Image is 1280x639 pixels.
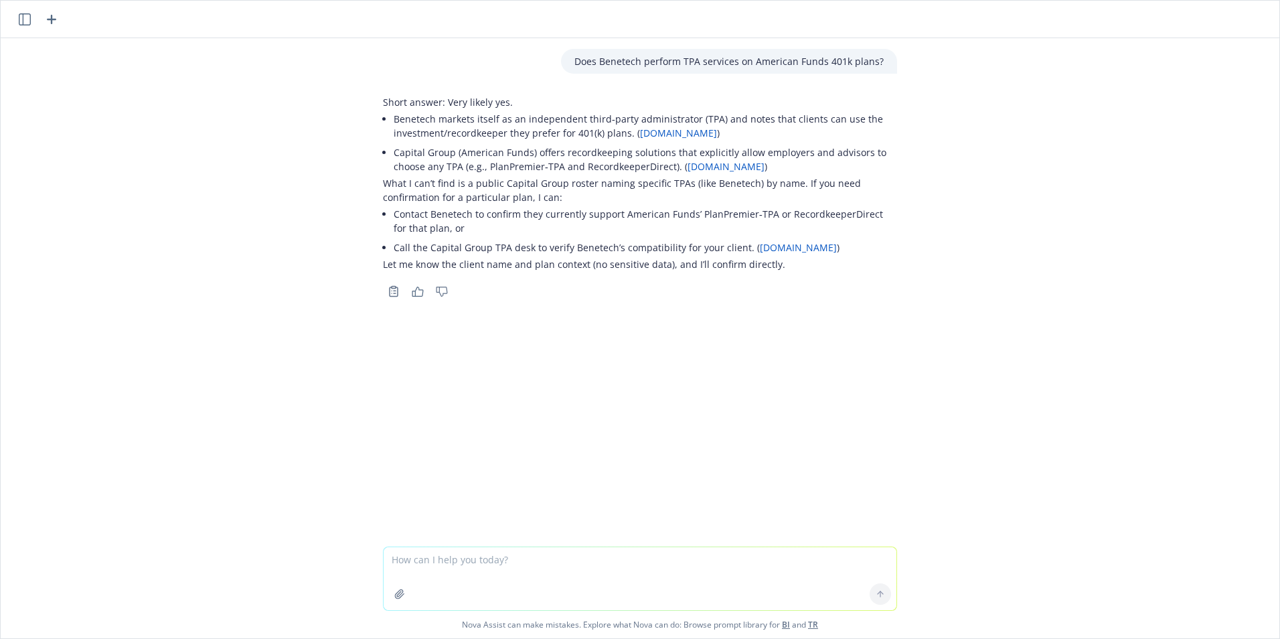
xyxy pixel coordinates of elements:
[394,204,897,238] li: Contact Benetech to confirm they currently support American Funds’ PlanPremier‑TPA or Recordkeepe...
[383,176,897,204] p: What I can’t find is a public Capital Group roster naming specific TPAs (like Benetech) by name. ...
[808,619,818,630] a: TR
[574,54,884,68] p: Does Benetech perform TPA services on American Funds 401k plans?
[688,160,765,173] a: [DOMAIN_NAME]
[383,257,897,271] p: Let me know the client name and plan context (no sensitive data), and I’ll confirm directly.
[394,109,897,143] li: Benetech markets itself as an independent third‑party administrator (TPA) and notes that clients ...
[6,611,1274,638] span: Nova Assist can make mistakes. Explore what Nova can do: Browse prompt library for and
[388,285,400,297] svg: Copy to clipboard
[394,238,897,257] li: Call the Capital Group TPA desk to verify Benetech’s compatibility for your client. ( )
[383,95,897,109] p: Short answer: Very likely yes.
[394,143,897,176] li: Capital Group (American Funds) offers recordkeeping solutions that explicitly allow employers and...
[782,619,790,630] a: BI
[640,127,717,139] a: [DOMAIN_NAME]
[431,282,453,301] button: Thumbs down
[760,241,837,254] a: [DOMAIN_NAME]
